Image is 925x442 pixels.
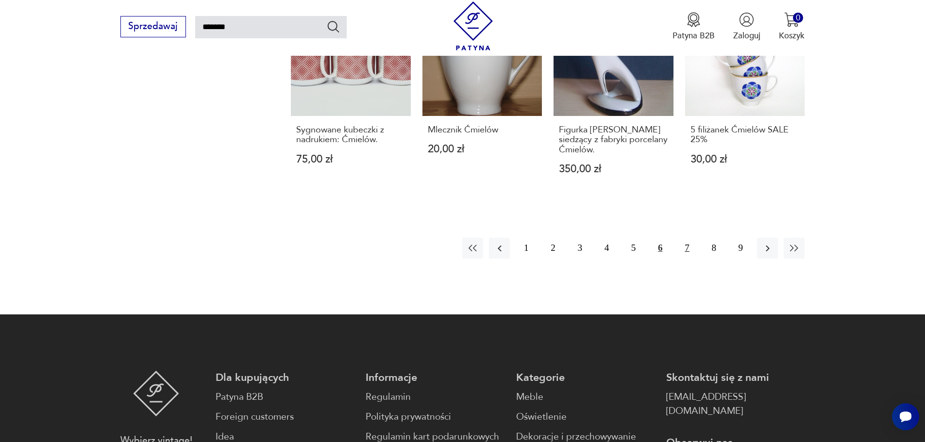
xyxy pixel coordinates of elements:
[779,30,805,41] p: Koszyk
[559,125,668,155] h3: Figurka [PERSON_NAME] siedzący z fabryki porcelany Ćmielów.
[216,371,354,385] p: Dla kupujących
[120,16,186,37] button: Sprzedawaj
[623,238,644,259] button: 5
[570,238,590,259] button: 3
[216,410,354,424] a: Foreign customers
[793,13,803,23] div: 0
[559,164,668,174] p: 350,00 zł
[133,371,179,416] img: Patyna - sklep z meblami i dekoracjami vintage
[516,371,655,385] p: Kategorie
[779,12,805,41] button: 0Koszyk
[449,1,498,50] img: Patyna - sklep z meblami i dekoracjami vintage
[730,238,751,259] button: 9
[676,238,697,259] button: 7
[216,390,354,404] a: Patyna B2B
[428,144,537,154] p: 20,00 zł
[428,125,537,135] h3: Mlecznik Ćmielów
[892,403,919,430] iframe: Smartsupp widget button
[733,12,760,41] button: Zaloguj
[516,390,655,404] a: Meble
[704,238,724,259] button: 8
[296,154,405,164] p: 75,00 zł
[673,30,715,41] p: Patyna B2B
[596,238,617,259] button: 4
[666,390,805,418] a: [EMAIL_ADDRESS][DOMAIN_NAME]
[326,19,340,33] button: Szukaj
[673,12,715,41] button: Patyna B2B
[784,12,799,27] img: Ikona koszyka
[516,238,537,259] button: 1
[366,410,504,424] a: Polityka prywatności
[666,371,805,385] p: Skontaktuj się z nami
[686,12,701,27] img: Ikona medalu
[366,390,504,404] a: Regulamin
[366,371,504,385] p: Informacje
[739,12,754,27] img: Ikonka użytkownika
[650,238,671,259] button: 6
[690,125,800,145] h3: 5 filiżanek Ćmielów SALE 25%
[673,12,715,41] a: Ikona medaluPatyna B2B
[120,23,186,31] a: Sprzedawaj
[542,238,563,259] button: 2
[690,154,800,164] p: 30,00 zł
[516,410,655,424] a: Oświetlenie
[296,125,405,145] h3: Sygnowane kubeczki z nadrukiem: Ćmielów.
[733,30,760,41] p: Zaloguj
